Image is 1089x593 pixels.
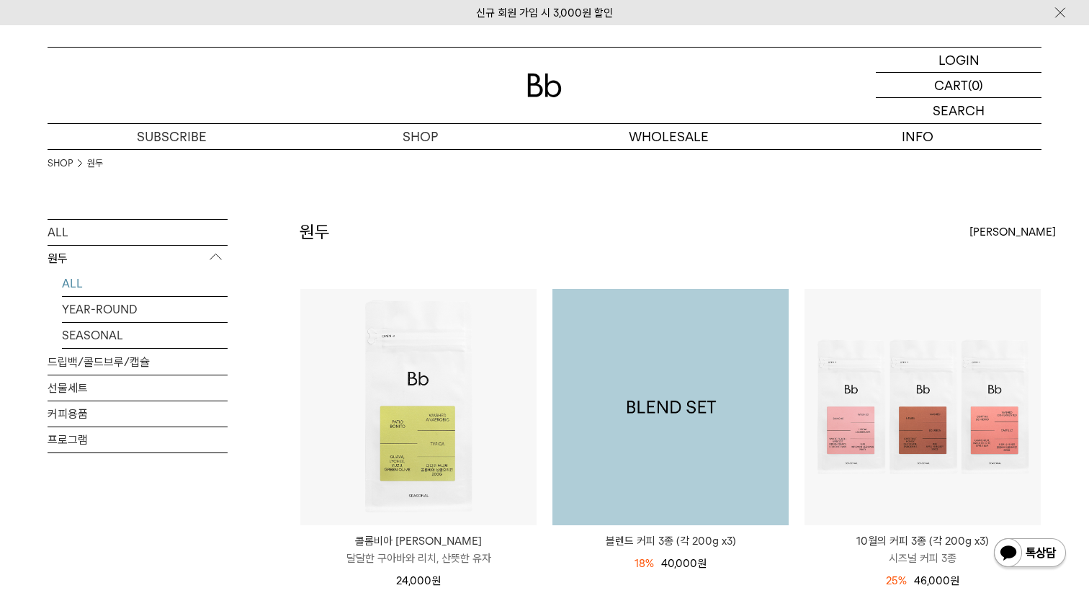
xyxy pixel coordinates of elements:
p: SEARCH [933,98,985,123]
div: 18% [635,555,654,572]
p: 달달한 구아바와 리치, 산뜻한 유자 [300,550,537,567]
span: 원 [431,574,441,587]
a: 신규 회원 가입 시 3,000원 할인 [476,6,613,19]
p: INFO [793,124,1041,149]
a: SEASONAL [62,323,228,348]
img: 콜롬비아 파티오 보니토 [300,289,537,525]
a: 원두 [87,156,103,171]
span: [PERSON_NAME] [969,223,1056,241]
p: 시즈널 커피 3종 [805,550,1041,567]
a: 블렌드 커피 3종 (각 200g x3) [552,289,789,525]
p: 10월의 커피 3종 (각 200g x3) [805,532,1041,550]
p: WHOLESALE [544,124,793,149]
a: SHOP [48,156,73,171]
p: LOGIN [938,48,980,72]
a: SUBSCRIBE [48,124,296,149]
a: 커피용품 [48,401,228,427]
a: 드립백/콜드브루/캡슐 [48,349,228,375]
img: 카카오톡 채널 1:1 채팅 버튼 [992,537,1067,571]
a: ALL [62,271,228,296]
a: ALL [48,220,228,245]
div: 25% [886,572,907,589]
p: 콜롬비아 [PERSON_NAME] [300,532,537,550]
a: CART (0) [876,73,1041,98]
span: 원 [697,557,707,570]
span: 40,000 [661,557,707,570]
a: LOGIN [876,48,1041,73]
a: SHOP [296,124,544,149]
img: 로고 [527,73,562,97]
a: 프로그램 [48,427,228,452]
a: 블렌드 커피 3종 (각 200g x3) [552,532,789,550]
a: 10월의 커피 3종 (각 200g x3) 시즈널 커피 3종 [805,532,1041,567]
img: 1000001179_add2_053.png [552,289,789,525]
img: 10월의 커피 3종 (각 200g x3) [805,289,1041,525]
h2: 원두 [300,220,330,244]
a: YEAR-ROUND [62,297,228,322]
p: CART [934,73,968,97]
span: 46,000 [914,574,959,587]
a: 선물세트 [48,375,228,401]
p: 원두 [48,246,228,272]
p: (0) [968,73,983,97]
span: 24,000 [396,574,441,587]
a: 콜롬비아 [PERSON_NAME] 달달한 구아바와 리치, 산뜻한 유자 [300,532,537,567]
span: 원 [950,574,959,587]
